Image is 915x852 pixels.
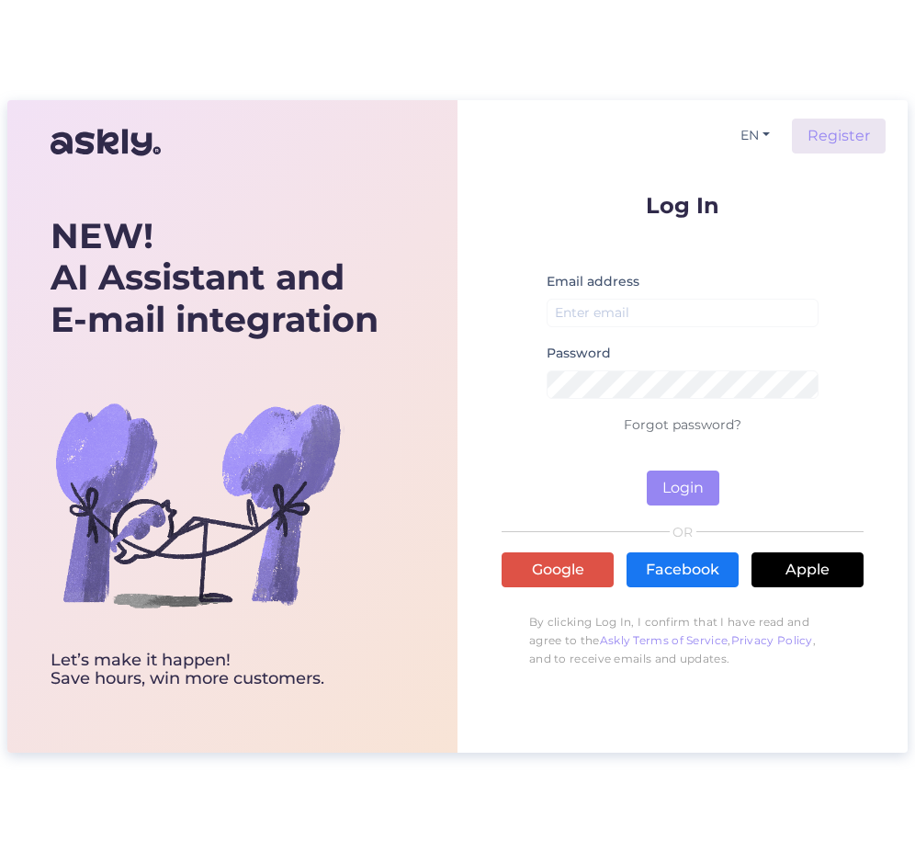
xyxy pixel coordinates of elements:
[731,633,813,647] a: Privacy Policy
[51,215,378,341] div: AI Assistant and E-mail integration
[547,272,639,291] label: Email address
[647,471,719,506] button: Login
[502,194,864,217] p: Log In
[670,526,696,539] span: OR
[547,344,611,363] label: Password
[751,552,864,587] a: Apple
[547,299,819,327] input: Enter email
[600,633,729,647] a: Askly Terms of Service
[51,214,153,257] b: NEW!
[624,416,741,433] a: Forgot password?
[733,122,777,149] button: EN
[502,552,614,587] a: Google
[502,604,864,677] p: By clicking Log In, I confirm that I have read and agree to the , , and to receive emails and upd...
[792,119,886,153] a: Register
[51,652,378,688] div: Let’s make it happen! Save hours, win more customers.
[51,358,345,652] img: bg-askly
[51,120,161,165] img: Askly
[627,552,739,587] a: Facebook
